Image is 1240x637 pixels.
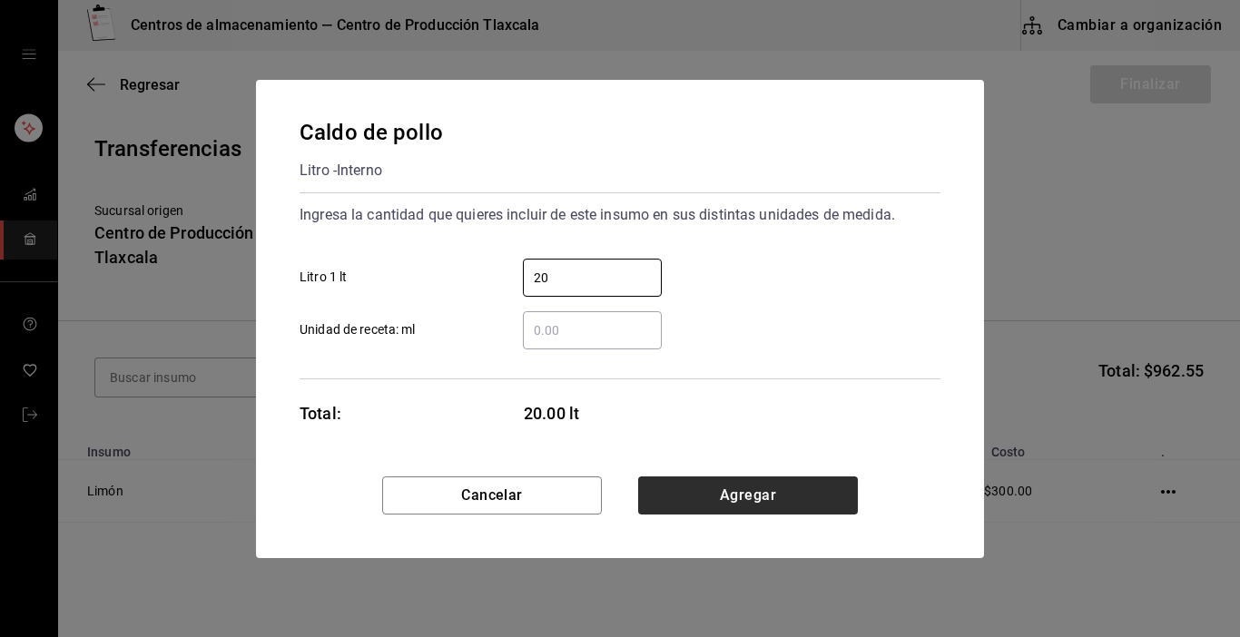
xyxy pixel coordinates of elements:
[300,201,940,230] div: Ingresa la cantidad que quieres incluir de este insumo en sus distintas unidades de medida.
[523,267,662,289] input: Litro 1 lt
[382,476,602,514] button: Cancelar
[300,156,443,185] div: Litro - Interno
[524,401,663,426] span: 20.00 lt
[300,116,443,149] div: Caldo de pollo
[638,476,858,514] button: Agregar
[300,268,347,287] span: Litro 1 lt
[523,319,662,341] input: Unidad de receta: ml
[300,320,416,339] span: Unidad de receta: ml
[300,401,341,426] div: Total:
